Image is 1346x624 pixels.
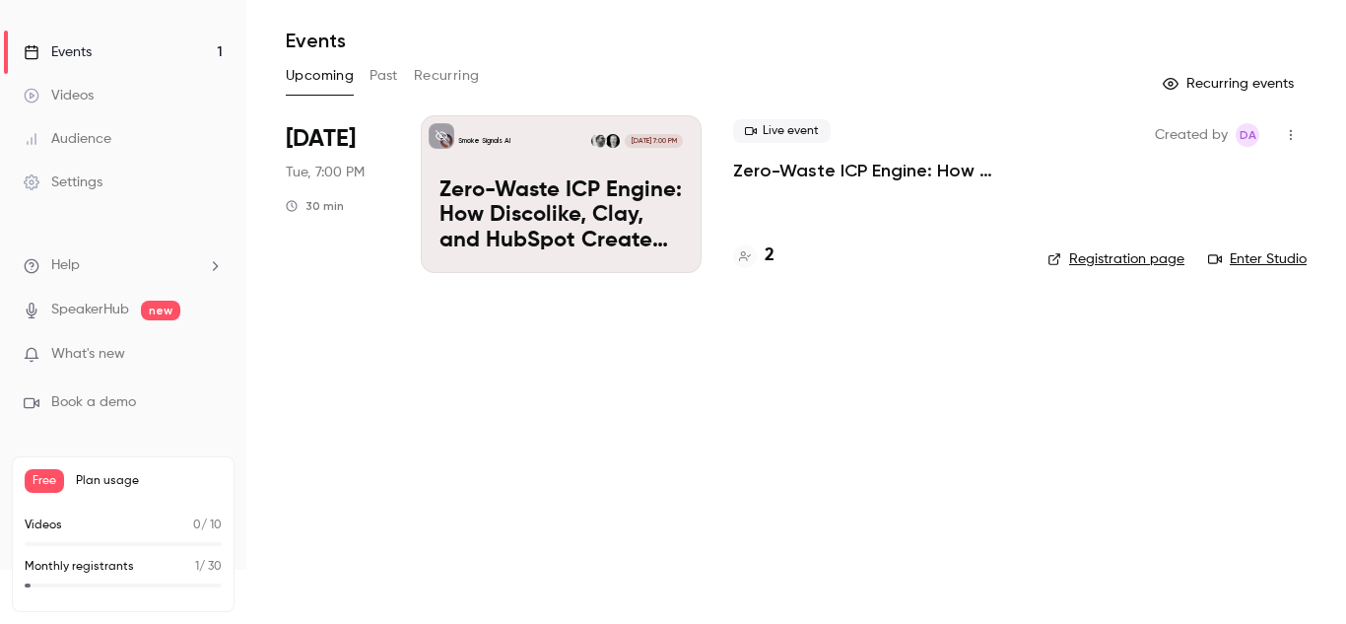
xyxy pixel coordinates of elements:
a: Registration page [1047,249,1184,269]
span: What's new [51,344,125,365]
span: new [141,301,180,320]
img: George Rekouts [606,134,620,148]
p: / 30 [195,558,222,576]
p: Videos [25,517,62,534]
span: 1 [195,561,199,573]
span: Plan usage [76,473,222,489]
div: Settings [24,173,102,192]
a: Enter Studio [1208,249,1307,269]
span: Created by [1155,123,1228,147]
a: SpeakerHub [51,300,129,320]
p: Monthly registrants [25,558,134,576]
h4: 2 [765,243,774,269]
span: DA [1240,123,1256,147]
p: / 10 [193,517,222,534]
button: Upcoming [286,60,354,92]
a: Zero-Waste ICP Engine: How Discolike, Clay, and HubSpot Create ROI-Ready Audiences [733,159,1016,182]
div: Aug 26 Tue, 12:00 PM (America/New York) [286,115,389,273]
span: [DATE] 7:00 PM [625,134,682,148]
span: [DATE] [286,123,356,155]
button: Past [370,60,398,92]
p: Smoke Signals AI [458,136,510,146]
div: Audience [24,129,111,149]
span: 0 [193,520,201,531]
div: 30 min [286,198,344,214]
span: Tue, 7:00 PM [286,163,365,182]
span: Live event [733,119,831,143]
span: Help [51,255,80,276]
a: Zero-Waste ICP Engine: How Discolike, Clay, and HubSpot Create ROI-Ready AudiencesSmoke Signals A... [421,115,702,273]
div: Events [24,42,92,62]
button: Recurring events [1154,68,1307,100]
span: Dimeji Adediran [1236,123,1259,147]
span: Free [25,469,64,493]
button: Recurring [414,60,480,92]
span: Book a demo [51,392,136,413]
li: help-dropdown-opener [24,255,223,276]
p: Zero-Waste ICP Engine: How Discolike, Clay, and HubSpot Create ROI-Ready Audiences [439,178,683,254]
iframe: Noticeable Trigger [199,346,223,364]
img: Nick Zeckets [591,134,605,148]
h1: Events [286,29,346,52]
div: Videos [24,86,94,105]
a: 2 [733,243,774,269]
